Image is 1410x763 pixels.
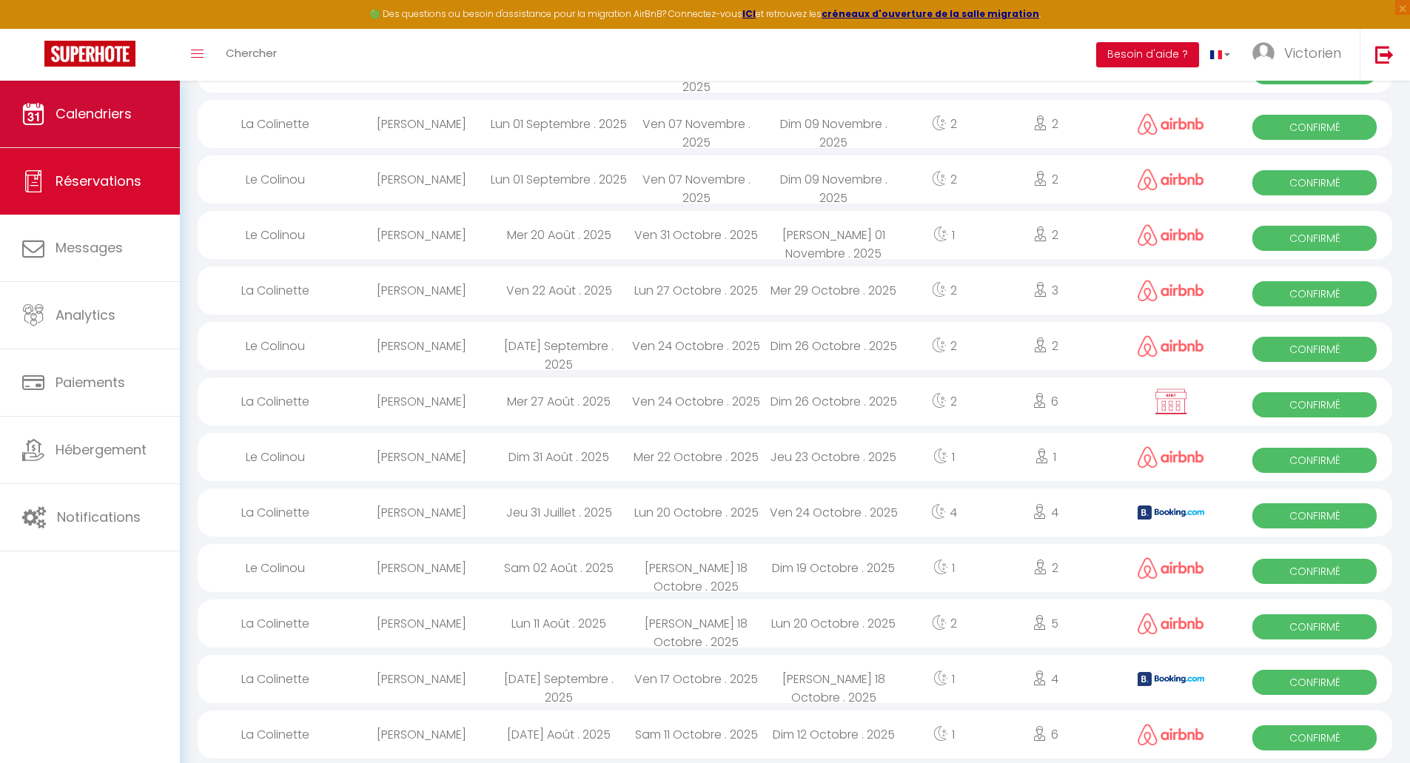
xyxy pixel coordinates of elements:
img: logout [1375,45,1394,64]
span: Chercher [226,45,277,61]
img: ... [1252,42,1275,64]
span: Calendriers [56,104,132,123]
span: Paiements [56,373,125,391]
a: ICI [742,7,756,20]
a: créneaux d'ouverture de la salle migration [822,7,1039,20]
a: Chercher [215,29,288,81]
span: Notifications [57,508,141,526]
img: Super Booking [44,41,135,67]
a: ... Victorien [1241,29,1360,81]
button: Besoin d'aide ? [1096,42,1199,67]
span: Hébergement [56,440,147,459]
span: Messages [56,238,123,257]
iframe: Chat [1347,696,1399,752]
span: Victorien [1284,44,1341,62]
span: Analytics [56,306,115,324]
span: Réservations [56,172,141,190]
button: Ouvrir le widget de chat LiveChat [12,6,56,50]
